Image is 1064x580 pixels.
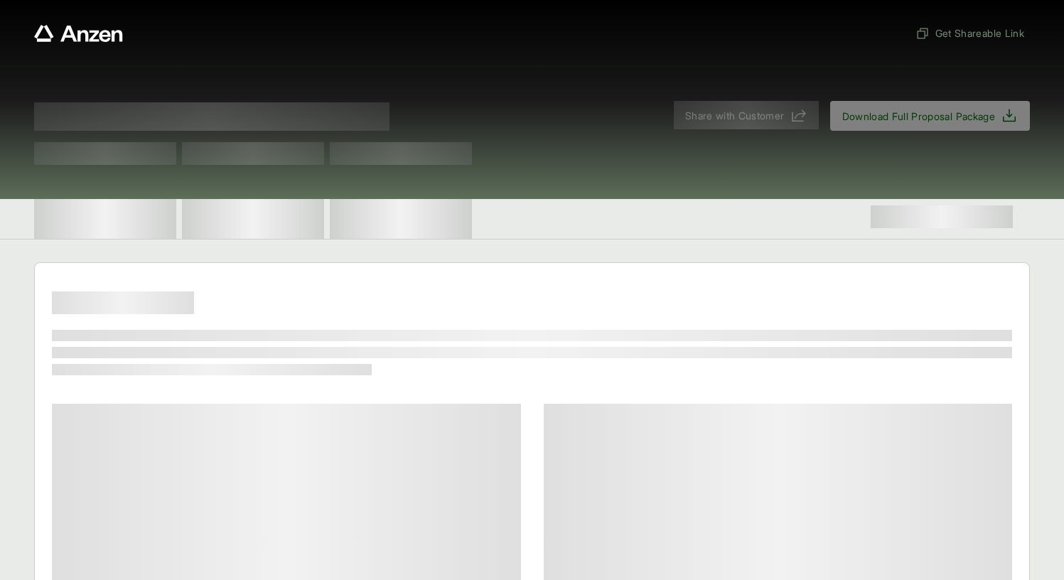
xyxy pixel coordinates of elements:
span: Get Shareable Link [915,26,1024,41]
span: Share with Customer [685,108,785,123]
a: Anzen website [34,25,123,42]
span: Test [330,142,472,165]
span: Test [34,142,176,165]
span: Proposal for [34,102,389,131]
button: Get Shareable Link [910,20,1030,46]
span: Test [182,142,324,165]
